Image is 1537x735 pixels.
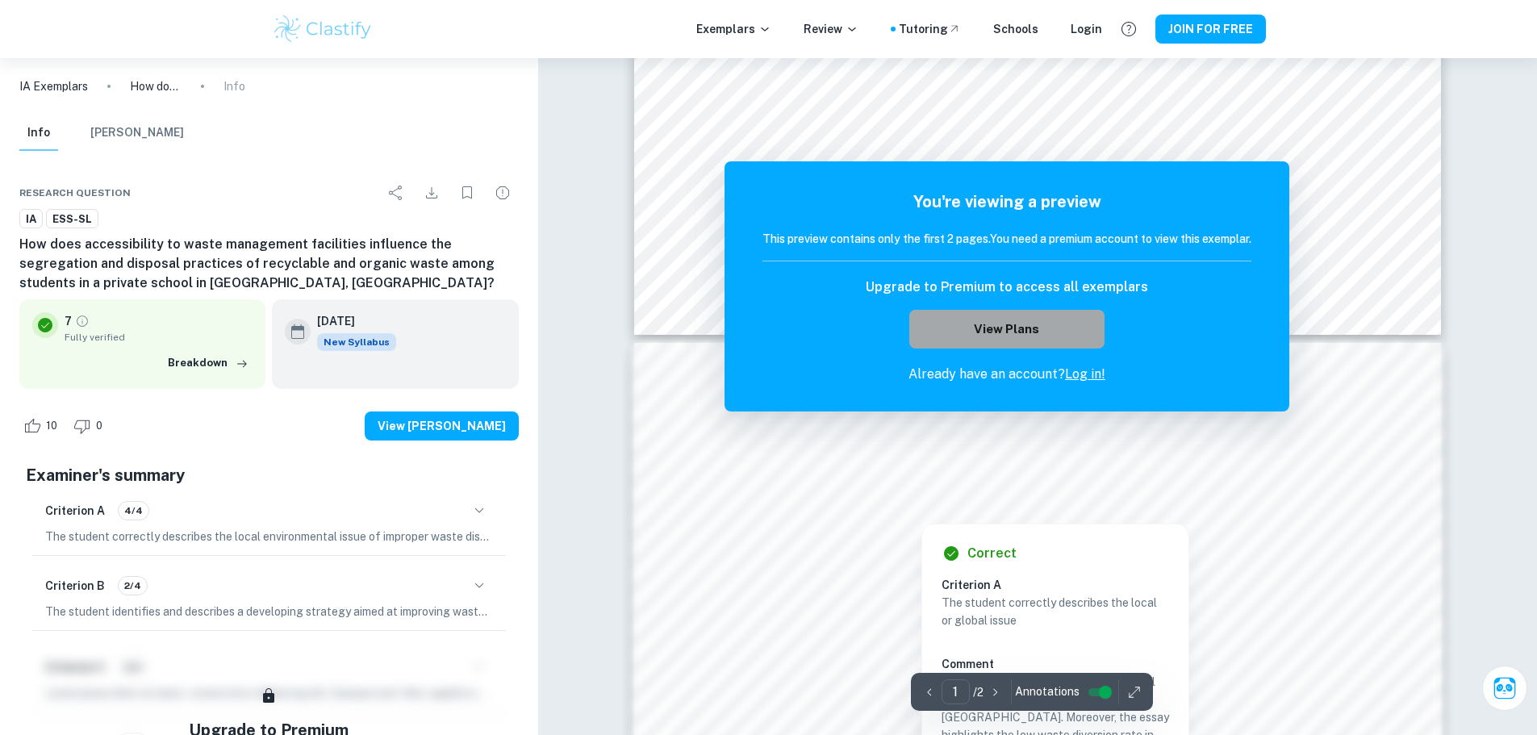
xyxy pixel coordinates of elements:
span: ESS-SL [47,211,98,228]
a: ESS-SL [46,209,98,229]
h5: Examiner's summary [26,463,512,487]
h6: Comment [942,655,1169,673]
h5: You're viewing a preview [762,190,1251,214]
button: View Plans [909,310,1105,349]
h6: [DATE] [317,312,383,330]
span: Research question [19,186,131,200]
button: JOIN FOR FREE [1155,15,1266,44]
button: Info [19,115,58,151]
span: Annotations [1015,683,1080,700]
a: Login [1071,20,1102,38]
button: Ask Clai [1482,666,1527,711]
button: [PERSON_NAME] [90,115,184,151]
div: Report issue [487,177,519,209]
p: / 2 [973,683,984,701]
p: Info [223,77,245,95]
p: The student identifies and describes a developing strategy aimed at improving waste management pr... [45,603,493,620]
div: Share [380,177,412,209]
span: 0 [87,418,111,434]
h6: Upgrade to Premium to access all exemplars [866,278,1148,297]
img: Clastify logo [272,13,374,45]
div: Bookmark [451,177,483,209]
button: Help and Feedback [1115,15,1142,43]
span: 4/4 [119,503,148,518]
p: The student correctly describes the local or global issue [942,594,1169,629]
p: How does accessibility to waste management facilities influence the segregation and disposal prac... [130,77,182,95]
span: 10 [37,418,66,434]
a: Grade fully verified [75,314,90,328]
a: IA Exemplars [19,77,88,95]
p: Already have an account? [762,365,1251,384]
div: Download [416,177,448,209]
p: Review [804,20,858,38]
h6: Criterion A [45,502,105,520]
a: IA [19,209,43,229]
span: Fully verified [65,330,253,345]
h6: This preview contains only the first 2 pages. You need a premium account to view this exemplar. [762,230,1251,248]
a: Tutoring [899,20,961,38]
h6: Correct [967,544,1017,563]
div: Starting from the May 2026 session, the ESS IA requirements have changed. We created this exempla... [317,333,396,351]
div: Like [19,413,66,439]
a: Log in! [1065,366,1105,382]
span: New Syllabus [317,333,396,351]
p: The student correctly describes the local environmental issue of improper waste disposal, specifi... [45,528,493,545]
span: IA [20,211,42,228]
h6: Criterion B [45,577,105,595]
div: Dislike [69,413,111,439]
button: View [PERSON_NAME] [365,411,519,441]
p: Exemplars [696,20,771,38]
span: 2/4 [119,578,147,593]
a: Schools [993,20,1038,38]
h6: How does accessibility to waste management facilities influence the segregation and disposal prac... [19,235,519,293]
p: 7 [65,312,72,330]
h6: Criterion A [942,576,1182,594]
button: Breakdown [164,351,253,375]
